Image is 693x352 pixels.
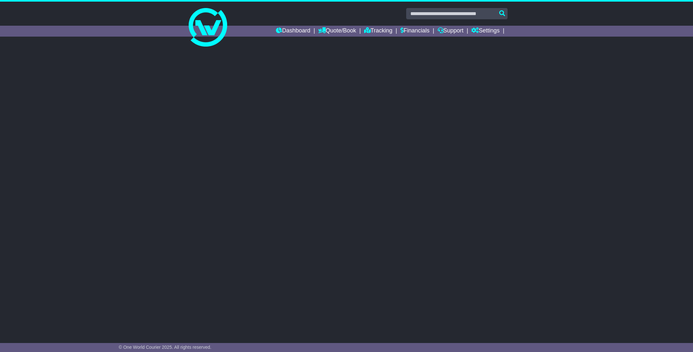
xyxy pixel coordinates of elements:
[400,26,430,37] a: Financials
[318,26,356,37] a: Quote/Book
[364,26,392,37] a: Tracking
[276,26,310,37] a: Dashboard
[438,26,464,37] a: Support
[119,345,211,350] span: © One World Courier 2025. All rights reserved.
[471,26,500,37] a: Settings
